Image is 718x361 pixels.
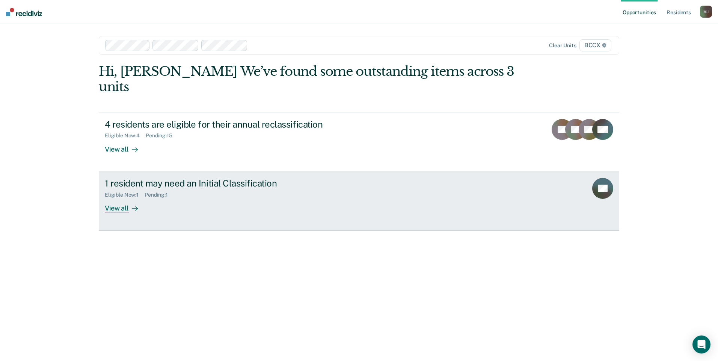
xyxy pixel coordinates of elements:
[6,8,42,16] img: Recidiviz
[549,42,576,49] div: Clear units
[99,64,515,95] div: Hi, [PERSON_NAME] We’ve found some outstanding items across 3 units
[700,6,712,18] div: M J
[579,39,611,51] span: BCCX
[105,119,368,130] div: 4 residents are eligible for their annual reclassification
[105,192,145,198] div: Eligible Now : 1
[99,113,619,172] a: 4 residents are eligible for their annual reclassificationEligible Now:4Pending:15View all
[105,132,146,139] div: Eligible Now : 4
[105,178,368,189] div: 1 resident may need an Initial Classification
[700,6,712,18] button: MJ
[99,172,619,231] a: 1 resident may need an Initial ClassificationEligible Now:1Pending:1View all
[146,132,178,139] div: Pending : 15
[105,198,147,212] div: View all
[105,139,147,153] div: View all
[145,192,174,198] div: Pending : 1
[692,335,710,353] div: Open Intercom Messenger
